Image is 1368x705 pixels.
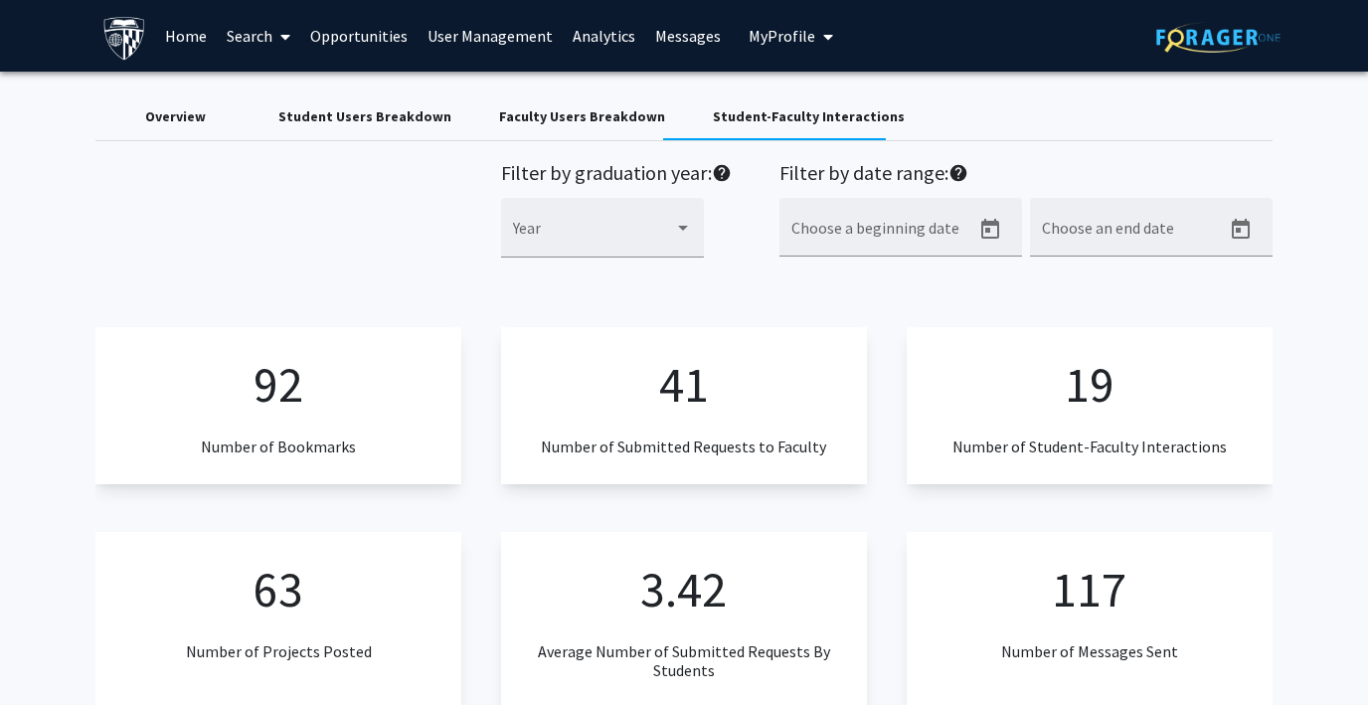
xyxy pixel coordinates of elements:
[640,552,727,626] p: 3.42
[1221,210,1261,250] button: Open calendar
[501,327,867,484] app-numeric-analytics: Number of Submitted Requests to Faculty
[713,106,905,127] div: Student-Faculty Interactions
[278,106,451,127] div: Student Users Breakdown
[645,1,731,71] a: Messages
[145,106,206,127] div: Overview
[501,161,732,190] h2: Filter by graduation year:
[186,642,372,661] h3: Number of Projects Posted
[300,1,418,71] a: Opportunities
[95,327,461,484] app-numeric-analytics: Number of Bookmarks
[563,1,645,71] a: Analytics
[1156,22,1281,53] img: ForagerOne Logo
[749,26,815,46] span: My Profile
[201,438,356,456] h3: Number of Bookmarks
[1001,642,1178,661] h3: Number of Messages Sent
[499,106,665,127] div: Faculty Users Breakdown
[217,1,300,71] a: Search
[15,616,85,690] iframe: Chat
[254,347,303,422] p: 92
[418,1,563,71] a: User Management
[533,642,835,680] h3: Average Number of Submitted Requests By Students
[907,327,1273,484] app-numeric-analytics: Number of Student-Faculty Interactions
[779,161,1273,190] h2: Filter by date range:
[659,347,709,422] p: 41
[970,210,1010,250] button: Open calendar
[952,438,1227,456] h3: Number of Student-Faculty Interactions
[1052,552,1126,626] p: 117
[254,552,303,626] p: 63
[541,438,826,456] h3: Number of Submitted Requests to Faculty
[102,16,147,61] img: Demo University Logo
[1065,347,1114,422] p: 19
[712,161,732,185] mat-icon: help
[155,1,217,71] a: Home
[948,161,968,185] mat-icon: help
